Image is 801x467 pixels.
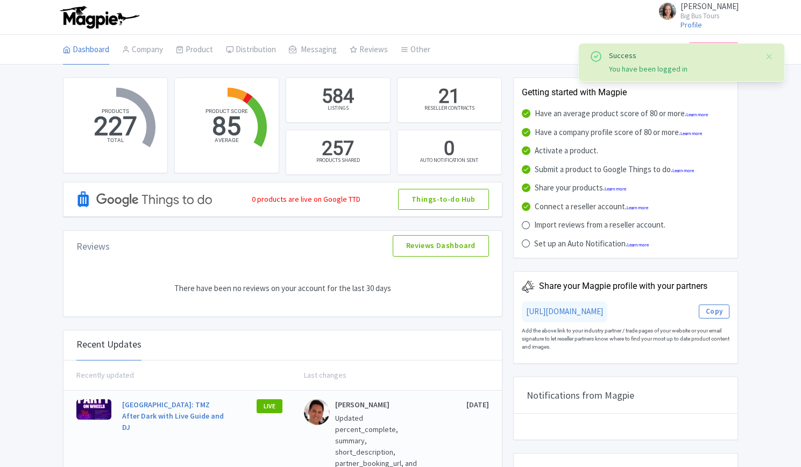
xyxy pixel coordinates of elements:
div: Connect a reseller account. [535,201,648,213]
div: Add the above link to your industry partner / trade pages of your website or your email signature... [522,322,730,355]
img: jfp7o2nd6rbrsspqilhl.jpg [659,3,676,20]
div: Getting started with Magpie [522,86,730,99]
a: Product [176,35,213,65]
div: Notifications from Magpie [514,377,738,414]
div: Submit a product to Google Things to do. [535,164,694,176]
a: Learn more [605,187,626,192]
div: Share your Magpie profile with your partners [539,280,707,293]
a: Learn more [681,131,702,136]
a: 584 LISTINGS [286,77,391,123]
small: Big Bus Tours [681,12,739,19]
a: Subscription [689,43,738,56]
a: Learn more [627,206,648,210]
div: 584 [322,83,354,110]
a: Reviews Dashboard [393,235,489,257]
a: Learn more [686,112,708,117]
div: Reviews [76,239,110,253]
a: Dashboard [63,35,109,65]
a: [URL][DOMAIN_NAME] [526,306,603,316]
button: Copy [699,305,730,319]
img: Google TTD [76,176,214,222]
div: AUTO NOTIFICATION SENT [420,156,478,164]
div: Recently updated [76,370,283,381]
span: [PERSON_NAME] [681,1,739,11]
div: Recent Updates [76,328,141,360]
div: Import reviews from a reseller account. [534,219,665,231]
div: You have been logged in [609,63,756,75]
div: Success [609,50,756,61]
img: logo-ab69f6fb50320c5b225c76a69d11143b.png [58,5,141,29]
a: Messaging [289,35,337,65]
img: ww8ahpxye42srrrugrao.jpg [304,399,330,425]
a: Things-to-do Hub [398,189,489,210]
div: Set up an Auto Notification. [534,238,649,250]
div: There have been no reviews on your account for the last 30 days [68,261,498,316]
div: 257 [322,136,354,162]
a: Company [122,35,163,65]
div: 0 products are live on Google TTD [252,194,360,205]
div: PRODUCTS SHARED [316,156,360,164]
p: [PERSON_NAME] [335,399,420,411]
a: Reviews [350,35,388,65]
div: Activate a product. [535,145,598,157]
a: [PERSON_NAME] Big Bus Tours [653,2,739,19]
div: LISTINGS [328,104,349,112]
a: 257 PRODUCTS SHARED [286,130,391,175]
a: [GEOGRAPHIC_DATA]: TMZ After Dark with Live Guide and DJ [122,400,224,432]
div: Have an average product score of 80 or more. [535,108,708,120]
a: Learn more [672,168,694,173]
img: big_bus_a_frame_v2_thihwi.jpg [76,399,111,420]
div: Share your products. [535,182,626,194]
a: 0 AUTO NOTIFICATION SENT [397,130,502,175]
div: 21 [438,83,460,110]
a: Profile [681,20,702,30]
a: Distribution [226,35,276,65]
div: Last changes [282,370,489,381]
a: Other [401,35,430,65]
a: 21 RESELLER CONTRACTS [397,77,502,123]
button: Close [765,50,774,63]
div: RESELLER CONTRACTS [424,104,474,112]
div: 0 [444,136,455,162]
div: Have a company profile score of 80 or more. [535,126,702,139]
a: Learn more [627,243,649,247]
